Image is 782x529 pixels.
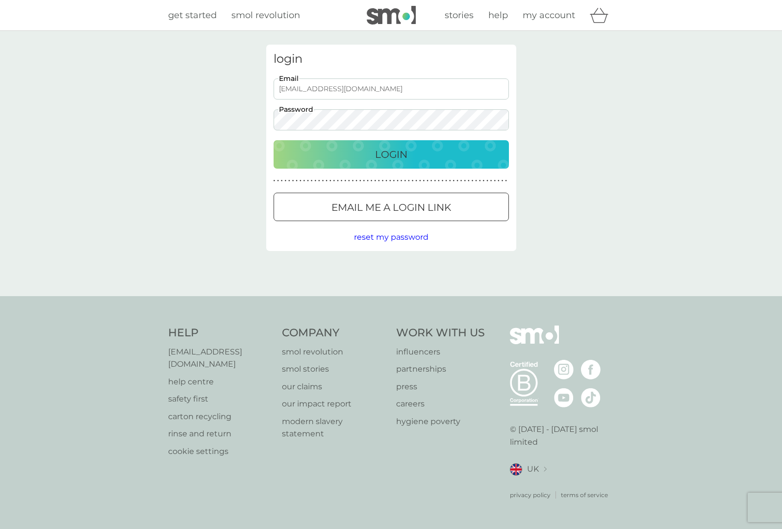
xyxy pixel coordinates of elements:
a: safety first [168,393,273,405]
p: ● [382,178,384,183]
span: stories [445,10,474,21]
a: careers [396,398,485,410]
p: ● [337,178,339,183]
span: my account [523,10,575,21]
img: smol [510,326,559,359]
p: ● [479,178,481,183]
a: cookie settings [168,445,273,458]
p: ● [453,178,455,183]
p: ● [445,178,447,183]
a: help centre [168,376,273,388]
p: ● [378,178,380,183]
h3: login [274,52,509,66]
button: Email me a login link [274,193,509,221]
p: our claims [282,380,386,393]
a: carton recycling [168,410,273,423]
p: ● [389,178,391,183]
a: smol stories [282,363,386,376]
a: influencers [396,346,485,358]
a: partnerships [396,363,485,376]
p: ● [494,178,496,183]
p: ● [374,178,376,183]
p: ● [363,178,365,183]
p: ● [460,178,462,183]
a: my account [523,8,575,23]
p: ● [412,178,414,183]
p: rinse and return [168,428,273,440]
p: ● [359,178,361,183]
a: press [396,380,485,393]
button: Login [274,140,509,169]
p: ● [505,178,507,183]
p: ● [277,178,279,183]
a: get started [168,8,217,23]
p: ● [314,178,316,183]
p: ● [311,178,313,183]
p: ● [344,178,346,183]
p: ● [300,178,302,183]
h4: Company [282,326,386,341]
p: ● [401,178,403,183]
p: ● [423,178,425,183]
p: © [DATE] - [DATE] smol limited [510,423,614,448]
p: ● [341,178,343,183]
span: smol revolution [231,10,300,21]
button: reset my password [354,231,429,244]
a: stories [445,8,474,23]
img: visit the smol Facebook page [581,360,601,379]
p: ● [464,178,466,183]
img: UK flag [510,463,522,476]
a: privacy policy [510,490,551,500]
p: ● [371,178,373,183]
p: ● [284,178,286,183]
p: ● [348,178,350,183]
p: ● [502,178,504,183]
span: help [488,10,508,21]
p: ● [419,178,421,183]
span: get started [168,10,217,21]
p: ● [449,178,451,183]
p: hygiene poverty [396,415,485,428]
img: smol [367,6,416,25]
p: ● [322,178,324,183]
img: select a new location [544,467,547,472]
a: smol revolution [231,8,300,23]
p: ● [288,178,290,183]
h4: Work With Us [396,326,485,341]
img: visit the smol Instagram page [554,360,574,379]
p: ● [326,178,328,183]
p: ● [296,178,298,183]
p: ● [498,178,500,183]
p: ● [456,178,458,183]
p: ● [303,178,305,183]
p: ● [472,178,474,183]
p: ● [430,178,432,183]
a: smol revolution [282,346,386,358]
p: ● [486,178,488,183]
div: basket [590,5,614,25]
p: ● [468,178,470,183]
h4: Help [168,326,273,341]
p: ● [292,178,294,183]
p: ● [438,178,440,183]
p: ● [490,178,492,183]
p: terms of service [561,490,608,500]
p: ● [274,178,276,183]
a: our impact report [282,398,386,410]
span: reset my password [354,232,429,242]
p: ● [427,178,429,183]
img: visit the smol Youtube page [554,388,574,407]
a: [EMAIL_ADDRESS][DOMAIN_NAME] [168,346,273,371]
p: ● [475,178,477,183]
